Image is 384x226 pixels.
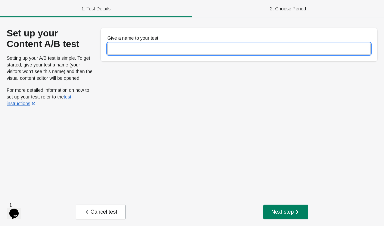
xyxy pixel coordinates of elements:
span: Cancel test [84,209,117,215]
p: Setting up your A/B test is simple. To get started, give your test a name (your visitors won’t se... [7,55,95,81]
p: For more detailed information on how to set up your test, refer to the [7,87,95,107]
button: Cancel test [76,205,126,219]
span: Next step [271,209,301,215]
div: Set up your Content A/B test [7,28,95,49]
a: test instructions [7,94,71,106]
label: Give a name to your test [107,35,158,41]
iframe: chat widget [7,199,28,219]
button: Next step [263,205,309,219]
